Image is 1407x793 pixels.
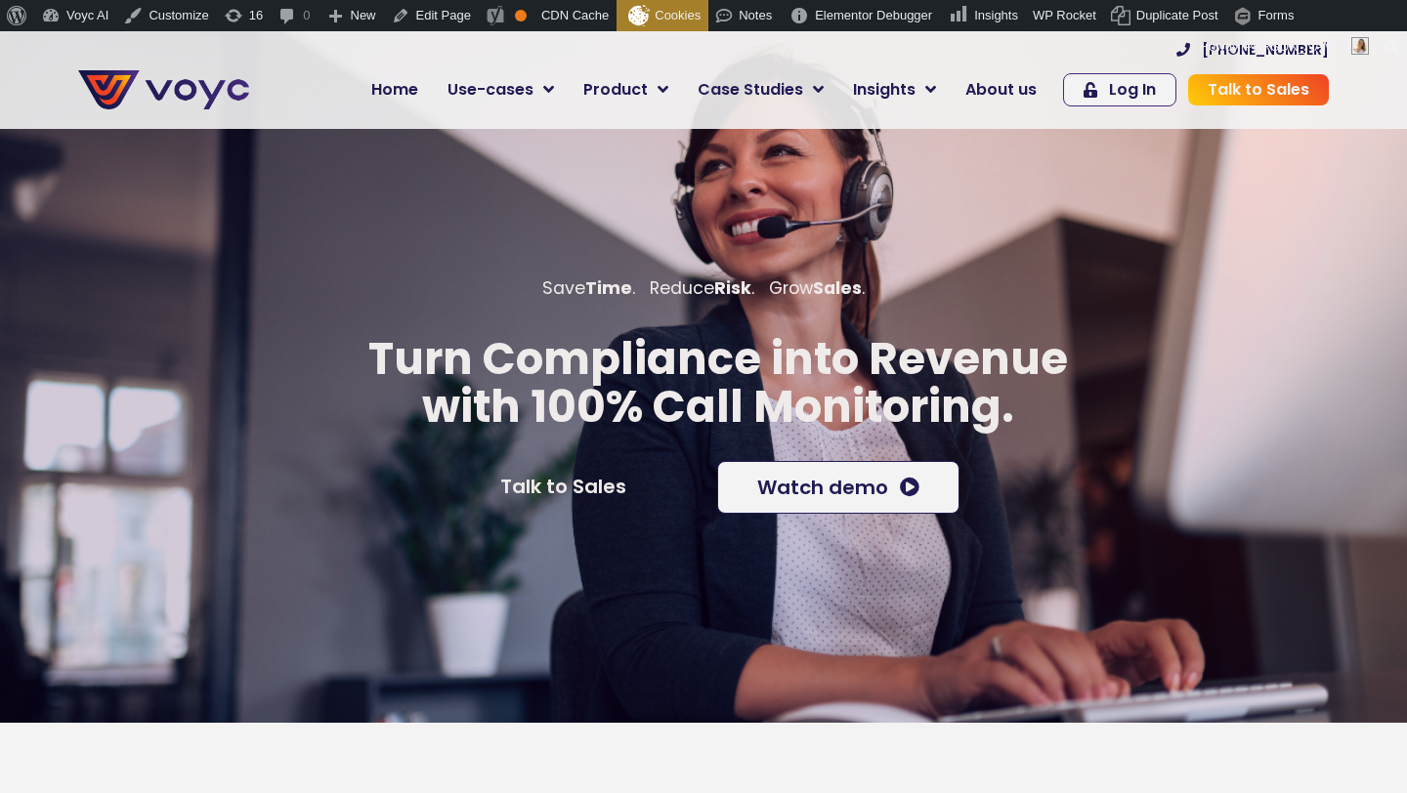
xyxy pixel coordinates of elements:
[1176,43,1329,57] a: [PHONE_NUMBER]
[951,70,1051,109] a: About us
[1188,74,1329,105] a: Talk to Sales
[461,461,665,512] a: Talk to Sales
[569,70,683,109] a: Product
[583,78,648,102] span: Product
[757,478,888,497] span: Watch demo
[585,276,632,300] b: Time
[1109,82,1156,98] span: Log In
[433,70,569,109] a: Use-cases
[1208,82,1309,98] span: Talk to Sales
[683,70,838,109] a: Case Studies
[500,477,626,496] span: Talk to Sales
[838,70,951,109] a: Insights
[371,78,418,102] span: Home
[357,70,433,109] a: Home
[714,276,751,300] b: Risk
[717,461,959,514] a: Watch demo
[1241,39,1345,54] span: [PERSON_NAME]
[78,70,249,109] img: voyc-full-logo
[1063,73,1176,106] a: Log In
[853,78,916,102] span: Insights
[515,10,527,21] div: OK
[965,78,1037,102] span: About us
[698,78,803,102] span: Case Studies
[1193,31,1377,63] a: Howdy,
[448,78,533,102] span: Use-cases
[813,276,862,300] b: Sales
